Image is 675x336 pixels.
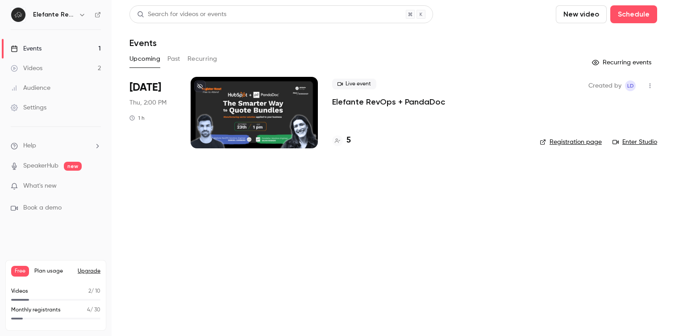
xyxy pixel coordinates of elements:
[540,138,602,147] a: Registration page
[23,141,36,151] span: Help
[88,287,100,295] p: / 10
[34,268,72,275] span: Plan usage
[23,161,58,171] a: SpeakerHub
[612,138,657,147] a: Enter Studio
[90,182,101,190] iframe: Noticeable Trigger
[129,77,176,148] div: Oct 23 Thu, 2:00 PM (America/Sao Paulo)
[588,80,621,91] span: Created by
[33,10,75,19] h6: Elefante RevOps
[167,52,180,66] button: Past
[11,64,42,73] div: Videos
[332,97,445,107] a: Elefante RevOps + PandaDoc
[129,114,145,122] div: 1 h
[332,134,351,147] a: 5
[129,38,157,48] h1: Events
[64,162,82,171] span: new
[129,98,167,107] span: Thu, 2:00 PM
[88,289,91,294] span: 2
[11,84,50,92] div: Audience
[129,80,161,95] span: [DATE]
[11,141,101,151] li: help-dropdown-opener
[87,306,100,314] p: / 30
[11,8,25,22] img: Elefante RevOps
[11,103,46,112] div: Settings
[332,79,376,89] span: Live event
[137,10,226,19] div: Search for videos or events
[625,80,636,91] span: Laura De Michelli
[11,266,29,277] span: Free
[23,203,62,213] span: Book a demo
[23,181,57,191] span: What's new
[627,80,634,91] span: LD
[11,287,28,295] p: Videos
[556,5,607,23] button: New video
[129,52,160,66] button: Upcoming
[11,44,42,53] div: Events
[588,55,657,70] button: Recurring events
[87,307,90,313] span: 4
[346,134,351,147] h4: 5
[610,5,657,23] button: Schedule
[11,306,61,314] p: Monthly registrants
[78,268,100,275] button: Upgrade
[187,52,217,66] button: Recurring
